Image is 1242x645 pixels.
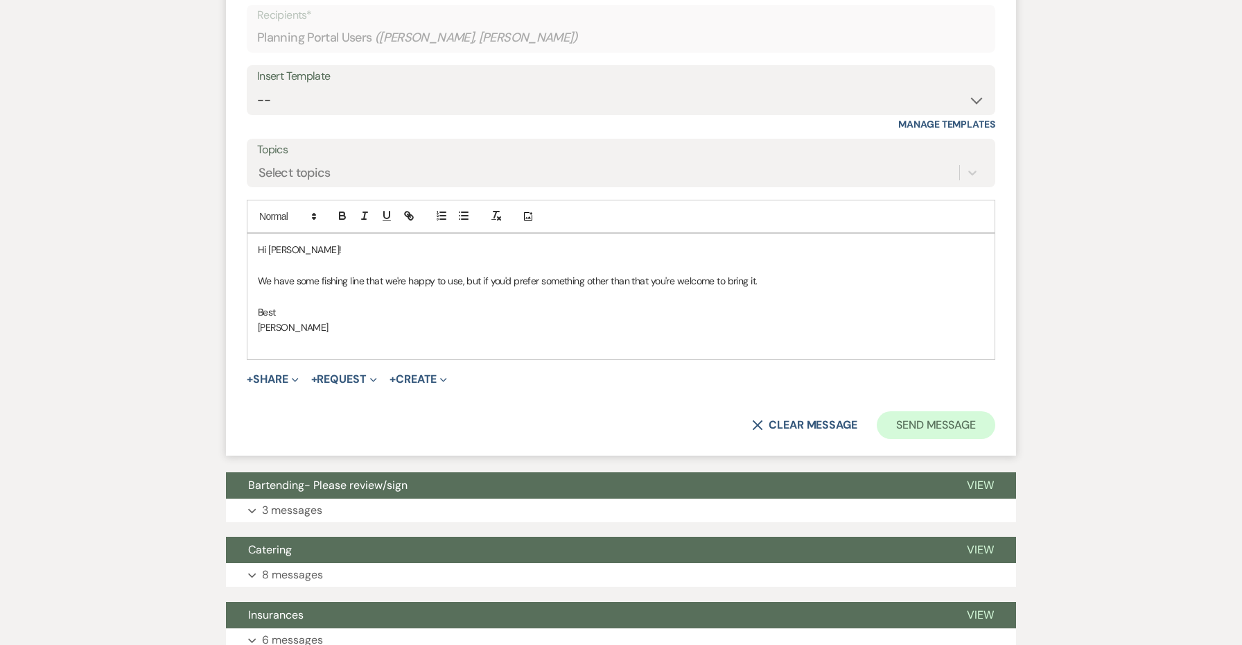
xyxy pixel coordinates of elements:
span: + [311,374,317,385]
button: View [945,602,1016,628]
span: Catering [248,542,292,557]
button: Catering [226,537,945,563]
span: + [390,374,396,385]
button: Bartending- Please review/sign [226,472,945,499]
a: Manage Templates [898,118,995,130]
p: Hi [PERSON_NAME]! [258,242,984,257]
span: + [247,374,253,385]
label: Topics [257,140,985,160]
div: Select topics [259,164,331,182]
div: Planning Portal Users [257,24,985,51]
button: Clear message [752,420,857,431]
span: View [967,608,994,622]
span: [PERSON_NAME] [258,321,329,334]
span: Bartending- Please review/sign [248,478,408,492]
p: Recipients* [257,6,985,24]
p: 3 messages [262,501,322,519]
span: Best [258,306,276,318]
button: Send Message [877,411,995,439]
span: View [967,478,994,492]
button: View [945,472,1016,499]
button: 3 messages [226,499,1016,522]
p: We have some fishing line that we're happy to use, but if you'd prefer something other than that ... [258,273,984,289]
button: Create [390,374,447,385]
button: Request [311,374,377,385]
button: Insurances [226,602,945,628]
span: View [967,542,994,557]
button: View [945,537,1016,563]
button: Share [247,374,299,385]
span: ( [PERSON_NAME], [PERSON_NAME] ) [375,28,579,47]
button: 8 messages [226,563,1016,587]
div: Insert Template [257,67,985,87]
span: Insurances [248,608,304,622]
p: 8 messages [262,566,323,584]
